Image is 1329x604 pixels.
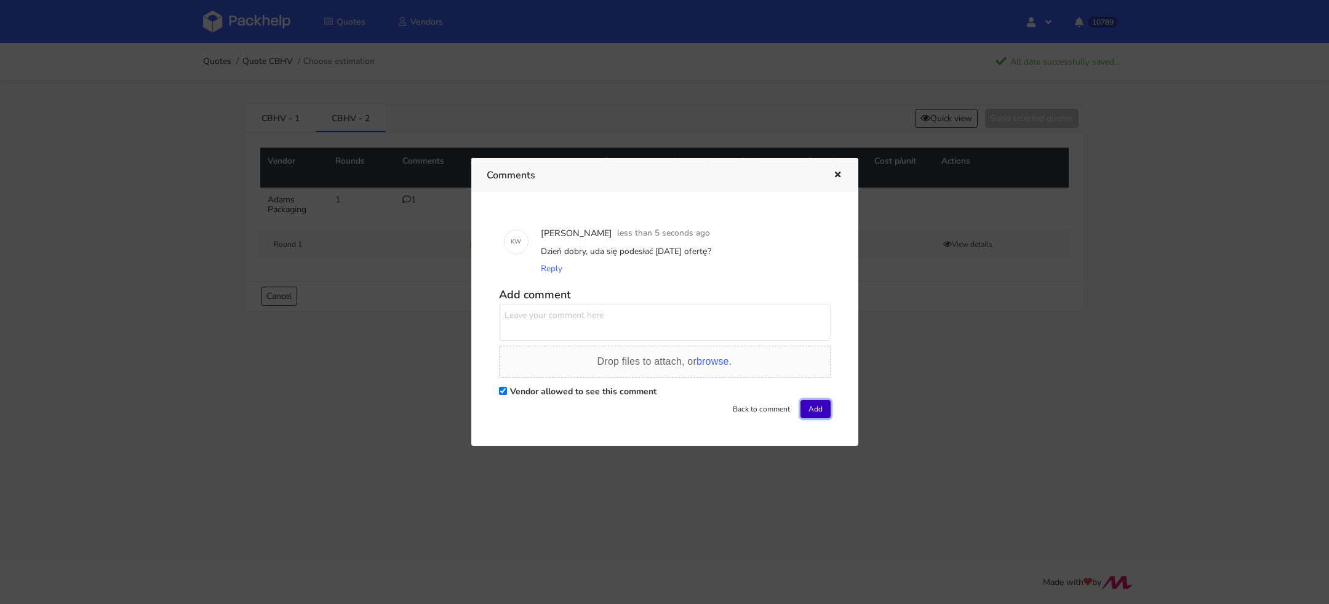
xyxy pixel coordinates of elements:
[541,263,562,274] span: Reply
[514,234,521,250] span: W
[800,400,831,418] button: Add
[538,243,826,260] div: Dzień dobry, uda się podesłać [DATE] ofertę?
[696,356,732,367] span: browse.
[538,225,615,243] div: [PERSON_NAME]
[615,225,712,243] div: less than 5 seconds ago
[597,356,732,367] span: Drop files to attach, or
[725,400,798,418] button: Back to comment
[487,167,815,184] h3: Comments
[511,234,514,250] span: K
[499,288,831,302] h5: Add comment
[510,386,657,397] label: Vendor allowed to see this comment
